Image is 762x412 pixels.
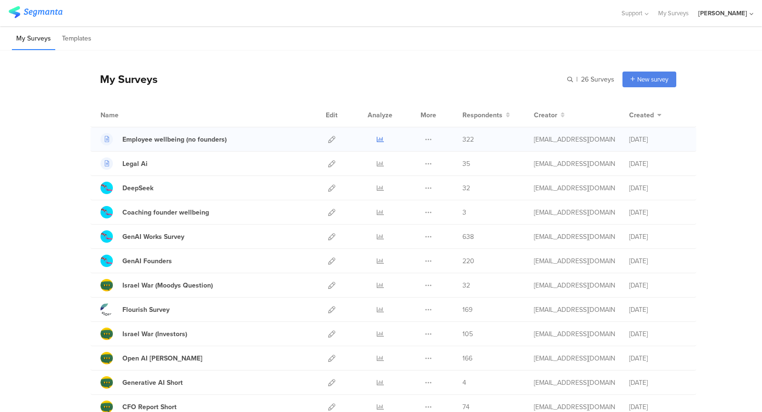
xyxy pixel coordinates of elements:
div: yael@ybenjamin.com [534,329,615,339]
div: yael@ybenjamin.com [534,353,615,363]
div: yael@ybenjamin.com [534,183,615,193]
div: [DATE] [629,305,686,315]
div: yael@ybenjamin.com [534,207,615,217]
div: My Surveys [90,71,158,87]
span: 105 [462,329,473,339]
a: Flourish Survey [100,303,170,316]
span: Creator [534,110,557,120]
span: 74 [462,402,470,412]
div: GenAI Works Survey [122,232,184,242]
div: Generative AI Short [122,378,183,388]
a: DeepSeek [100,182,153,194]
div: Open AI Sam Altman [122,353,202,363]
a: Legal Ai [100,157,148,170]
a: GenAI Founders [100,255,172,267]
div: [DATE] [629,378,686,388]
div: Employee wellbeing (no founders) [122,134,227,144]
span: 166 [462,353,472,363]
div: Edit [321,103,342,127]
button: Respondents [462,110,510,120]
span: 322 [462,134,474,144]
li: Templates [58,28,96,50]
span: 35 [462,159,470,169]
span: 220 [462,256,474,266]
div: More [418,103,439,127]
li: My Surveys [12,28,55,50]
div: [DATE] [629,256,686,266]
span: | [575,74,579,84]
span: Support [622,9,642,18]
span: 4 [462,378,466,388]
div: yael@ybenjamin.com [534,280,615,290]
button: Creator [534,110,565,120]
div: Legal Ai [122,159,148,169]
span: 32 [462,183,470,193]
span: 26 Surveys [581,74,614,84]
div: [DATE] [629,159,686,169]
span: Created [629,110,654,120]
div: Israel War (Investors) [122,329,187,339]
div: yael@ybenjamin.com [534,305,615,315]
span: Respondents [462,110,502,120]
span: 3 [462,207,466,217]
span: 32 [462,280,470,290]
div: CFO Report Short [122,402,177,412]
div: Name [100,110,158,120]
div: Analyze [366,103,394,127]
div: [DATE] [629,353,686,363]
div: yael@ybenjamin.com [534,256,615,266]
a: Israel War (Moodys Question) [100,279,213,291]
div: yael@ybenjamin.com [534,134,615,144]
span: 169 [462,305,472,315]
div: [PERSON_NAME] [698,9,747,18]
div: Flourish Survey [122,305,170,315]
a: Open AI [PERSON_NAME] [100,352,202,364]
div: [DATE] [629,329,686,339]
a: Israel War (Investors) [100,328,187,340]
div: DeepSeek [122,183,153,193]
button: Created [629,110,662,120]
span: New survey [637,75,668,84]
div: GenAI Founders [122,256,172,266]
img: segmanta logo [9,6,62,18]
div: Israel War (Moodys Question) [122,280,213,290]
div: yael@ybenjamin.com [534,232,615,242]
span: 638 [462,232,474,242]
a: Employee wellbeing (no founders) [100,133,227,145]
div: yael@ybenjamin.com [534,378,615,388]
div: [DATE] [629,280,686,290]
a: Coaching founder wellbeing [100,206,209,218]
div: [DATE] [629,402,686,412]
a: GenAI Works Survey [100,230,184,243]
div: [DATE] [629,232,686,242]
div: yael@ybenjamin.com [534,159,615,169]
div: [DATE] [629,183,686,193]
div: Coaching founder wellbeing [122,207,209,217]
div: [DATE] [629,134,686,144]
div: yael@ybenjamin.com [534,402,615,412]
div: [DATE] [629,207,686,217]
a: Generative AI Short [100,376,183,389]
